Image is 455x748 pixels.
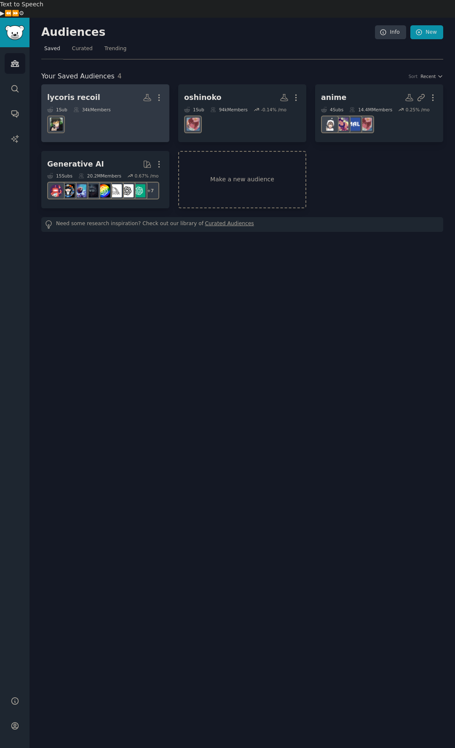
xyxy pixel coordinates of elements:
[420,73,436,79] span: Recent
[73,184,86,197] img: StableDiffusion
[72,45,93,53] span: Curated
[104,45,126,53] span: Trending
[420,73,443,79] button: Recent
[347,118,360,131] img: MyAnimeList
[375,25,406,40] a: Info
[41,26,375,39] h2: Audiences
[205,220,254,229] a: Curated Audiences
[5,25,24,40] img: GummySearch logo
[359,118,372,131] img: OshiNoKo
[184,92,222,103] div: oshinoko
[19,9,24,18] button: Settings
[349,107,392,113] div: 14.4M Members
[134,173,158,179] div: 0.67 % /mo
[44,45,60,53] span: Saved
[321,92,346,103] div: anime
[78,173,121,179] div: 20.2M Members
[210,107,248,113] div: 94k Members
[50,118,63,131] img: LycorisRecoil
[41,42,63,59] a: Saved
[47,159,104,170] div: Generative AI
[409,73,418,79] div: Sort
[41,71,115,82] span: Your Saved Audiences
[406,107,430,113] div: 0.25 % /mo
[97,184,110,197] img: GPT3
[41,151,169,209] a: Generative AI15Subs20.2MMembers0.67% /mo+7ChatGPTOpenAImidjourneyGPT3weirddalleStableDiffusionaiA...
[102,42,129,59] a: Trending
[5,9,12,18] button: Previous
[85,184,98,197] img: weirddalle
[321,107,343,113] div: 4 Sub s
[178,84,306,142] a: oshinoko1Sub94kMembers-0.14% /moOshiNoKo
[132,184,145,197] img: ChatGPT
[187,118,200,131] img: OshiNoKo
[47,173,72,179] div: 15 Sub s
[50,184,63,197] img: dalle2
[47,92,100,103] div: lycoris recoil
[315,84,443,142] a: anime4Subs14.4MMembers0.25% /moOshiNoKoMyAnimeListAnimeReccomendationsanime
[62,184,75,197] img: aiArt
[41,84,169,142] a: lycoris recoil1Sub34kMembersLycorisRecoil
[324,118,337,131] img: anime
[73,107,111,113] div: 34k Members
[142,182,159,199] div: + 7
[12,9,19,18] button: Forward
[178,151,306,209] a: Make a new audience
[335,118,348,131] img: AnimeReccomendations
[69,42,96,59] a: Curated
[184,107,204,113] div: 1 Sub
[118,72,122,80] span: 4
[410,25,443,40] a: New
[261,107,286,113] div: -0.14 % /mo
[120,184,134,197] img: OpenAI
[41,217,443,232] div: Need some research inspiration? Check out our library of
[47,107,67,113] div: 1 Sub
[109,184,122,197] img: midjourney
